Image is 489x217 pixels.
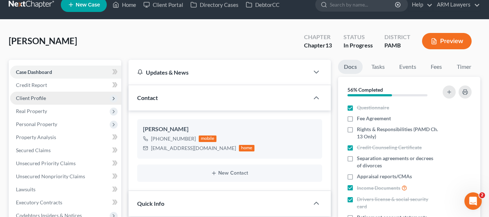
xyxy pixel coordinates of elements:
span: Credit Report [16,82,47,88]
span: Client Profile [16,95,46,101]
span: Secured Claims [16,147,51,153]
span: Appraisal reports/CMAs [357,173,412,180]
span: New Case [76,2,100,8]
a: Credit Report [10,79,121,92]
span: Separation agreements or decrees of divorces [357,155,439,169]
a: Executory Contracts [10,196,121,209]
a: Lawsuits [10,183,121,196]
span: Quick Info [137,200,164,207]
div: Chapter [304,41,332,50]
div: District [384,33,410,41]
span: Unsecured Nonpriority Claims [16,173,85,179]
span: Property Analysis [16,134,56,140]
span: Executory Contracts [16,199,62,205]
a: Case Dashboard [10,66,121,79]
span: Real Property [16,108,47,114]
span: 13 [325,42,332,49]
a: Secured Claims [10,144,121,157]
button: Preview [422,33,472,49]
button: New Contact [143,170,316,176]
a: Timer [451,60,477,74]
span: Contact [137,94,158,101]
a: Property Analysis [10,131,121,144]
a: Tasks [366,60,391,74]
span: Lawsuits [16,186,35,192]
span: Unsecured Priority Claims [16,160,76,166]
a: Unsecured Priority Claims [10,157,121,170]
span: Case Dashboard [16,69,52,75]
span: Questionnaire [357,104,389,111]
div: home [239,145,255,151]
span: [PERSON_NAME] [9,36,77,46]
div: [PERSON_NAME] [143,125,316,134]
span: Personal Property [16,121,57,127]
span: Drivers license & social security card [357,196,439,210]
div: mobile [199,135,217,142]
div: Updates & News [137,68,300,76]
div: [EMAIL_ADDRESS][DOMAIN_NAME] [151,145,236,152]
div: Status [343,33,373,41]
a: Unsecured Nonpriority Claims [10,170,121,183]
a: Docs [338,60,363,74]
span: Fee Agreement [357,115,391,122]
span: 2 [479,192,485,198]
span: Rights & Responsibilities (PAMD Ch. 13 Only) [357,126,439,140]
div: [PHONE_NUMBER] [151,135,196,142]
iframe: Intercom live chat [464,192,482,210]
div: PAMB [384,41,410,50]
strong: 56% Completed [347,87,383,93]
div: Chapter [304,33,332,41]
a: Fees [425,60,448,74]
span: Credit Counseling Certificate [357,144,422,151]
div: In Progress [343,41,373,50]
span: Income Documents [357,184,400,192]
a: Events [393,60,422,74]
